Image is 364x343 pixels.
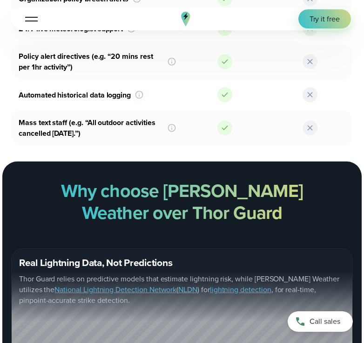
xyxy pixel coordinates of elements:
[19,273,345,306] p: Thor Guard relies on predictive models that estimate lightning risk, while [PERSON_NAME] Weather ...
[310,14,340,24] span: Try it free
[310,316,340,327] span: Call sales
[178,284,197,295] a: NLDN
[11,51,182,72] div: Policy alert directives (e.g. “20 mins rest per 1hr activity”)
[61,177,303,226] strong: Why choose [PERSON_NAME] Weather over Thor Guard
[298,9,351,28] a: Try it free
[11,87,182,102] div: Automated historical data logging
[11,117,182,139] div: Mass text staff (e.g. “All outdoor activities cancelled [DATE].”)
[54,284,176,295] a: National Lightning Detection Network
[210,284,271,295] a: lightning detection
[288,311,353,332] a: Call sales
